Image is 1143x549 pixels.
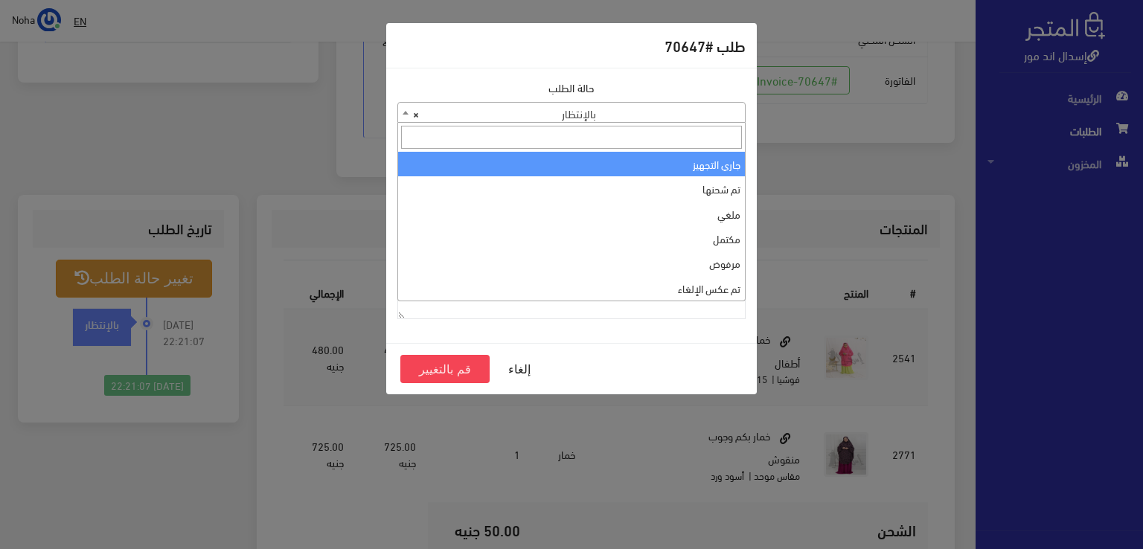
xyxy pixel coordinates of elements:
[397,102,746,123] span: بالإنتظار
[398,152,745,176] li: جاري التجهيز
[400,355,490,383] button: قم بالتغيير
[398,103,745,123] span: بالإنتظار
[398,276,745,301] li: تم عكس الإلغاء
[398,226,745,251] li: مكتمل
[665,34,746,57] h5: طلب #70647
[413,103,419,123] span: ×
[490,355,549,383] button: إلغاء
[398,251,745,275] li: مرفوض
[398,176,745,201] li: تم شحنها
[548,80,595,96] label: حالة الطلب
[398,202,745,226] li: ملغي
